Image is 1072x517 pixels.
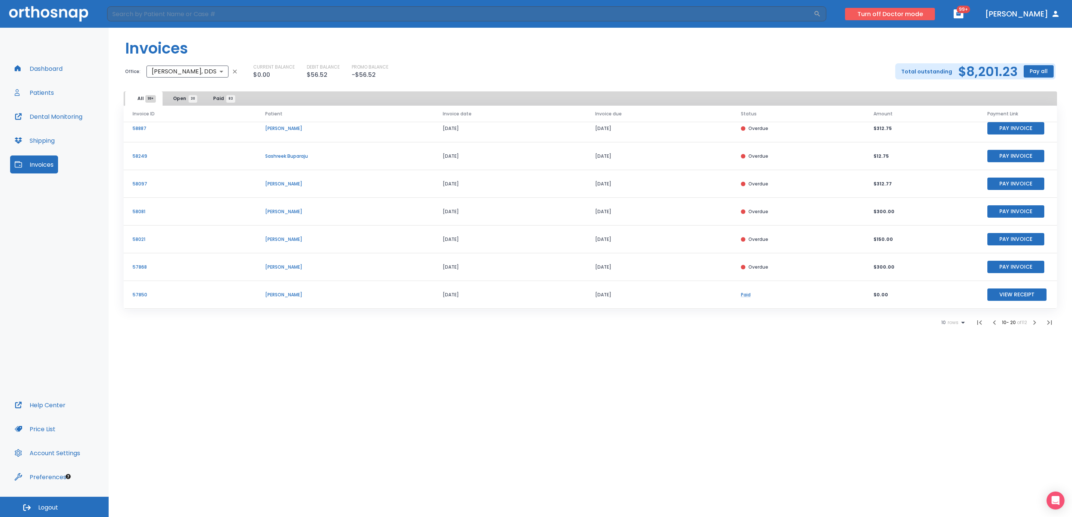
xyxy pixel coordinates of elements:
h2: $8,201.23 [958,66,1018,77]
p: [PERSON_NAME] [265,264,425,270]
button: Invoices [10,155,58,173]
div: Open Intercom Messenger [1047,492,1065,510]
td: [DATE] [586,170,732,198]
button: Turn off Doctor mode [845,8,935,20]
p: Overdue [748,125,768,132]
td: [DATE] [586,142,732,170]
button: Pay Invoice [987,122,1044,134]
p: 58081 [133,208,247,215]
p: $12.75 [873,153,969,160]
td: [DATE] [434,226,586,253]
span: 99+ [957,6,970,13]
button: Pay Invoice [987,261,1044,273]
span: Paid [213,95,231,102]
span: Invoice date [443,111,472,117]
span: 10 [941,320,946,325]
p: [PERSON_NAME] [265,181,425,187]
img: Orthosnap [9,6,88,21]
button: Pay all [1024,65,1054,78]
p: CURRENT BALANCE [253,64,295,70]
span: Invoice ID [133,111,155,117]
p: -$56.52 [352,70,376,79]
button: Account Settings [10,444,85,462]
p: $312.77 [873,181,969,187]
button: View Receipt [987,288,1047,301]
td: [DATE] [434,142,586,170]
p: Sashreek Buparaju [265,153,425,160]
span: rows [946,320,959,325]
p: $300.00 [873,264,969,270]
td: [DATE] [586,253,732,281]
p: $0.00 [253,70,270,79]
span: Status [741,111,757,117]
td: [DATE] [434,198,586,226]
button: Pay Invoice [987,178,1044,190]
div: Tooltip anchor [65,473,72,480]
div: tabs [125,91,242,106]
span: Amount [873,111,893,117]
span: of 112 [1017,319,1027,326]
span: 83 [226,95,235,103]
span: Invoice due [595,111,622,117]
td: [DATE] [434,253,586,281]
a: Pay Invoice [987,208,1044,214]
p: Office: [125,68,140,75]
button: [PERSON_NAME] [982,7,1063,21]
td: [DATE] [434,170,586,198]
a: Pay Invoice [987,236,1044,242]
button: Pay Invoice [987,150,1044,162]
p: PROMO BALANCE [352,64,388,70]
span: Open [173,95,193,102]
p: 58021 [133,236,247,243]
button: Price List [10,420,60,438]
button: Dashboard [10,60,67,78]
h1: Invoices [125,37,188,60]
p: Overdue [748,208,768,215]
input: Search by Patient Name or Case # [107,6,814,21]
span: 10 - 20 [1002,319,1017,326]
p: Overdue [748,236,768,243]
p: DEBIT BALANCE [307,64,340,70]
p: Overdue [748,181,768,187]
p: [PERSON_NAME] [265,236,425,243]
a: Pay Invoice [987,152,1044,159]
p: Overdue [748,153,768,160]
p: 58887 [133,125,247,132]
a: Paid [741,291,751,298]
a: Pay Invoice [987,180,1044,187]
button: Pay Invoice [987,205,1044,218]
button: Patients [10,84,58,102]
td: [DATE] [434,281,586,309]
span: Patient [265,111,282,117]
p: $300.00 [873,208,969,215]
td: [DATE] [434,115,586,142]
button: Dental Monitoring [10,108,87,126]
a: Preferences [10,468,71,486]
span: Logout [38,504,58,512]
td: [DATE] [586,198,732,226]
p: [PERSON_NAME] [265,125,425,132]
button: Shipping [10,131,59,149]
a: View Receipt [987,291,1047,297]
p: $312.75 [873,125,969,132]
p: $0.00 [873,291,969,298]
button: Help Center [10,396,70,414]
p: [PERSON_NAME] [265,208,425,215]
span: All [137,95,151,102]
p: 57868 [133,264,247,270]
span: 99+ [145,95,156,103]
p: 58249 [133,153,247,160]
td: [DATE] [586,115,732,142]
a: Pay Invoice [987,125,1044,131]
span: Payment Link [987,111,1018,117]
p: [PERSON_NAME] [265,291,425,298]
p: $150.00 [873,236,969,243]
